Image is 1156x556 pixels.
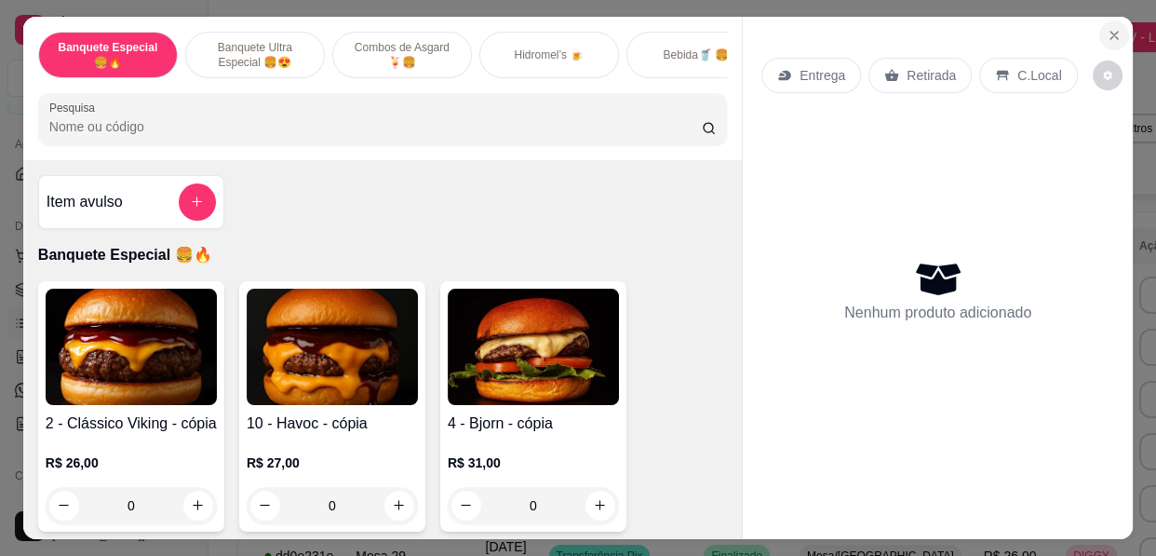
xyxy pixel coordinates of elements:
h4: 10 - Havoc - cópia [247,413,418,435]
p: C.Local [1017,66,1061,85]
p: Hidromel’s 🍺 [514,47,584,62]
p: Combos de Asgard🍹🍔 [348,40,456,70]
p: Banquete Ultra Especial 🍔😍 [201,40,309,70]
h4: 4 - Bjorn - cópia [448,413,619,435]
p: Entrega [800,66,845,85]
button: decrease-product-quantity [1093,61,1122,90]
p: R$ 27,00 [247,454,418,472]
button: Close [1099,20,1129,50]
p: R$ 26,00 [46,454,217,472]
p: Retirada [907,66,956,85]
button: add-separate-item [179,183,216,221]
h4: 2 - Clássico Viking - cópia [46,413,217,435]
img: product-image [247,289,418,405]
p: Banquete Especial 🍔🔥 [54,40,162,70]
label: Pesquisa [49,100,101,115]
input: Pesquisa [49,117,702,136]
p: Nenhum produto adicionado [844,302,1031,324]
img: product-image [46,289,217,405]
p: Banquete Especial 🍔🔥 [38,244,727,266]
p: R$ 31,00 [448,454,619,472]
img: product-image [448,289,619,405]
p: Bebida🥤 🍔 [663,47,729,62]
h4: Item avulso [47,191,123,213]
